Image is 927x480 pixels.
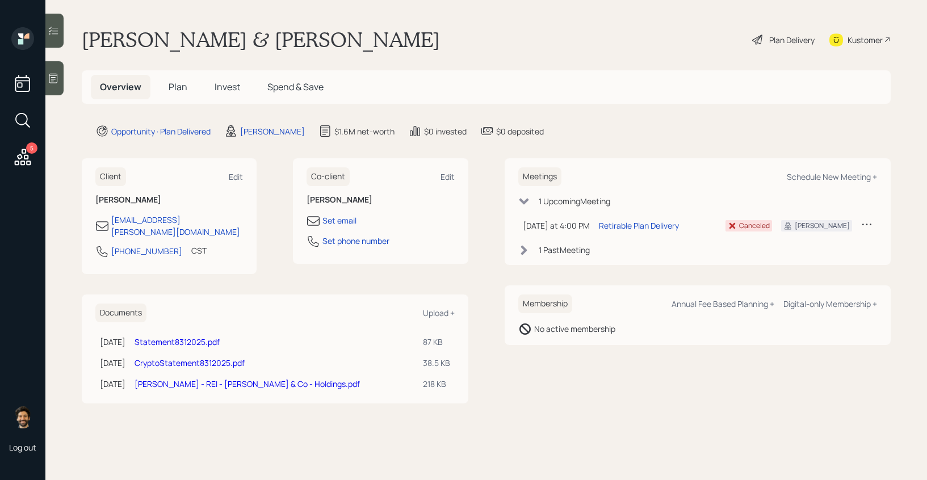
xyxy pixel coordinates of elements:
[739,221,770,231] div: Canceled
[111,125,211,137] div: Opportunity · Plan Delivered
[783,298,877,309] div: Digital-only Membership +
[518,167,561,186] h6: Meetings
[11,406,34,428] img: eric-schwartz-headshot.png
[424,125,467,137] div: $0 invested
[423,308,455,318] div: Upload +
[539,244,590,256] div: 1 Past Meeting
[423,336,450,348] div: 87 KB
[322,235,389,247] div: Set phone number
[100,378,125,390] div: [DATE]
[95,304,146,322] h6: Documents
[795,221,850,231] div: [PERSON_NAME]
[496,125,544,137] div: $0 deposited
[307,167,350,186] h6: Co-client
[769,34,815,46] div: Plan Delivery
[111,214,243,238] div: [EMAIL_ADDRESS][PERSON_NAME][DOMAIN_NAME]
[135,336,220,347] a: Statement8312025.pdf
[423,357,450,369] div: 38.5 KB
[100,336,125,348] div: [DATE]
[787,171,877,182] div: Schedule New Meeting +
[135,357,245,368] a: CryptoStatement8312025.pdf
[191,245,207,256] div: CST
[82,27,440,52] h1: [PERSON_NAME] & [PERSON_NAME]
[169,81,187,93] span: Plan
[334,125,395,137] div: $1.6M net-worth
[100,357,125,369] div: [DATE]
[599,220,679,231] div: Retirable Plan Delivery
[135,378,360,389] a: [PERSON_NAME] - REI - [PERSON_NAME] & Co - Holdings.pdf
[441,171,455,182] div: Edit
[26,142,37,154] div: 5
[95,167,126,186] h6: Client
[534,323,615,335] div: No active membership
[9,442,36,453] div: Log out
[240,125,305,137] div: [PERSON_NAME]
[307,195,454,205] h6: [PERSON_NAME]
[523,220,590,231] div: [DATE] at 4:00 PM
[518,294,572,313] h6: Membership
[111,245,182,257] div: [PHONE_NUMBER]
[229,171,243,182] div: Edit
[267,81,324,93] span: Spend & Save
[215,81,240,93] span: Invest
[672,298,774,309] div: Annual Fee Based Planning +
[539,195,610,207] div: 1 Upcoming Meeting
[95,195,243,205] h6: [PERSON_NAME]
[100,81,141,93] span: Overview
[423,378,450,390] div: 218 KB
[322,214,356,226] div: Set email
[848,34,883,46] div: Kustomer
